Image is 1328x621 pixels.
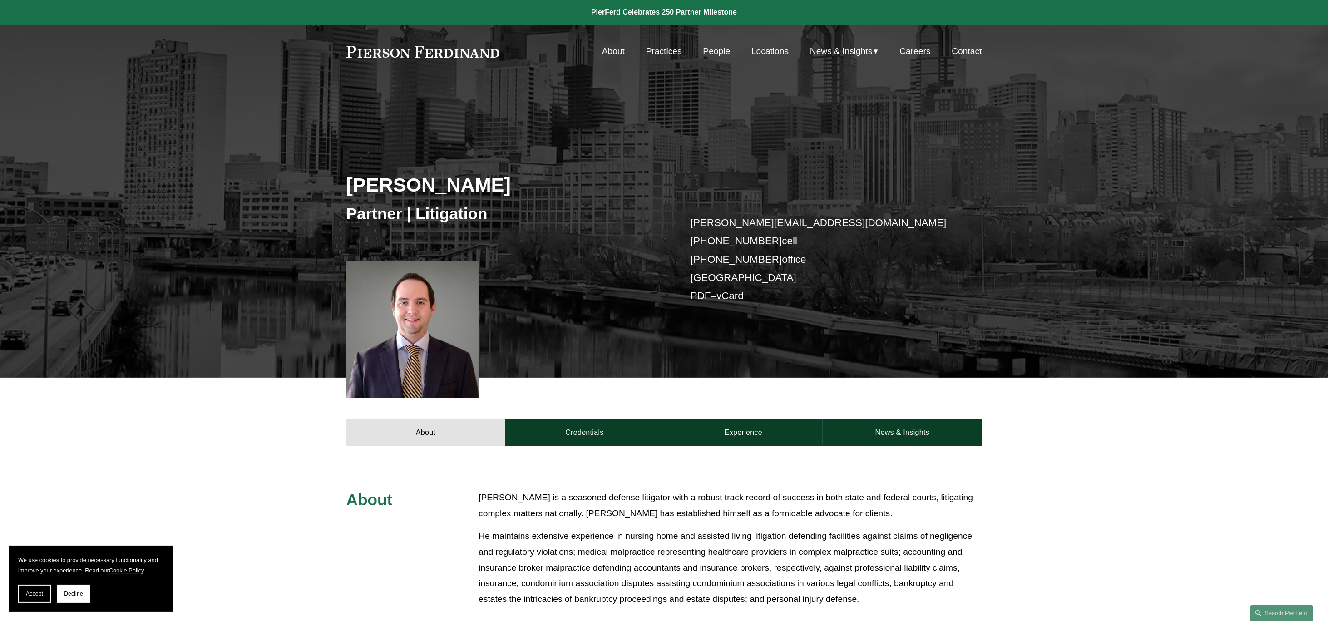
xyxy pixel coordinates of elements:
a: Cookie Policy [109,567,144,574]
p: cell office [GEOGRAPHIC_DATA] – [691,214,955,306]
h3: Partner | Litigation [346,204,664,224]
p: He maintains extensive experience in nursing home and assisted living litigation defending facili... [479,528,982,607]
a: PDF [691,290,711,301]
a: [PHONE_NUMBER] [691,254,782,265]
a: News & Insights [823,419,982,446]
p: [PERSON_NAME] is a seasoned defense litigator with a robust track record of success in both state... [479,490,982,521]
a: [PERSON_NAME][EMAIL_ADDRESS][DOMAIN_NAME] [691,217,947,228]
button: Accept [18,585,51,603]
a: About [602,43,625,60]
a: vCard [716,290,744,301]
a: People [703,43,730,60]
a: folder dropdown [810,43,879,60]
span: News & Insights [810,44,873,59]
h2: [PERSON_NAME] [346,173,664,197]
span: About [346,491,393,508]
p: We use cookies to provide necessary functionality and improve your experience. Read our . [18,555,163,576]
a: [PHONE_NUMBER] [691,235,782,246]
a: Credentials [505,419,664,446]
a: Search this site [1250,605,1313,621]
a: About [346,419,505,446]
a: Careers [899,43,930,60]
section: Cookie banner [9,546,173,612]
a: Practices [646,43,682,60]
button: Decline [57,585,90,603]
a: Locations [751,43,789,60]
span: Decline [64,591,83,597]
a: Contact [952,43,982,60]
a: Experience [664,419,823,446]
span: Accept [26,591,43,597]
